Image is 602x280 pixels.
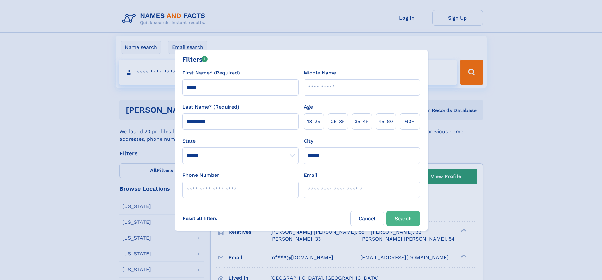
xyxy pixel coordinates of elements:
[304,103,313,111] label: Age
[405,118,415,125] span: 60+
[355,118,369,125] span: 35‑45
[182,55,208,64] div: Filters
[304,69,336,77] label: Middle Name
[304,137,313,145] label: City
[350,211,384,226] label: Cancel
[304,171,317,179] label: Email
[179,211,221,226] label: Reset all filters
[182,137,299,145] label: State
[182,171,219,179] label: Phone Number
[386,211,420,226] button: Search
[378,118,393,125] span: 45‑60
[307,118,320,125] span: 18‑25
[182,103,239,111] label: Last Name* (Required)
[182,69,240,77] label: First Name* (Required)
[331,118,345,125] span: 25‑35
